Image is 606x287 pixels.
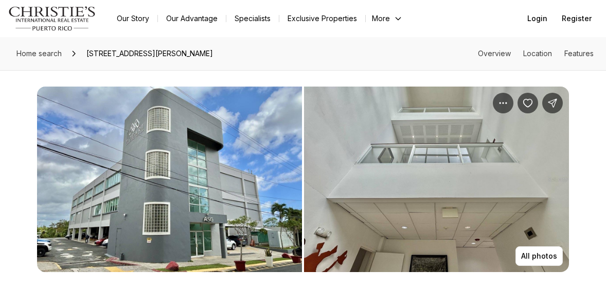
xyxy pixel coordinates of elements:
button: Save Property: 34 CARR 20 [518,93,538,113]
button: View image gallery [304,87,569,272]
span: Register [562,14,592,23]
button: Property options [493,93,513,113]
li: 2 of 3 [304,87,569,272]
p: All photos [521,252,557,260]
li: 1 of 3 [37,87,302,272]
a: Skip to: Features [564,49,594,58]
a: Our Story [109,11,157,26]
span: Login [527,14,547,23]
button: More [366,11,409,26]
nav: Page section menu [478,49,594,58]
a: Specialists [226,11,279,26]
img: logo [8,6,96,31]
button: Register [556,8,598,29]
a: Skip to: Overview [478,49,511,58]
button: All photos [515,246,563,266]
div: Listing Photos [37,87,569,272]
a: Exclusive Properties [279,11,365,26]
span: Home search [16,49,62,58]
span: [STREET_ADDRESS][PERSON_NAME] [82,45,217,62]
button: Login [521,8,554,29]
a: Home search [12,45,66,62]
a: Our Advantage [158,11,226,26]
a: Skip to: Location [523,49,552,58]
button: View image gallery [37,87,302,272]
button: Share Property: 34 CARR 20 [542,93,563,113]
